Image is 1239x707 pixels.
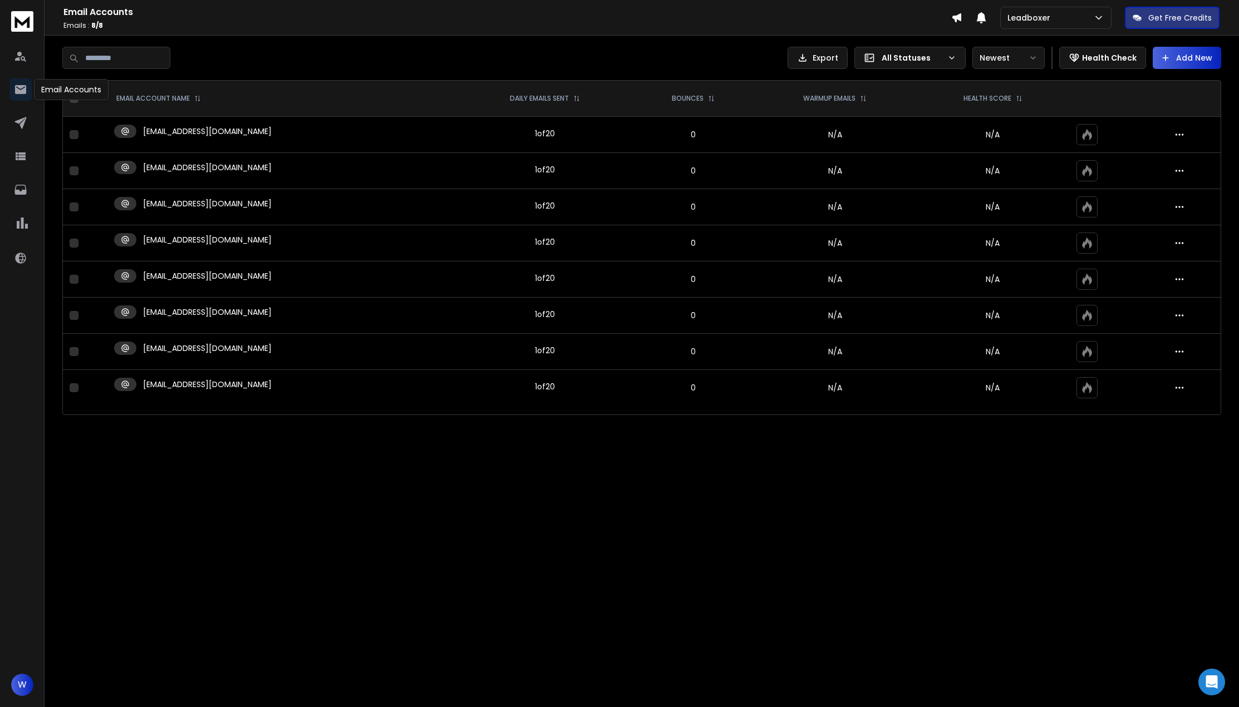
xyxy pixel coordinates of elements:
p: [EMAIL_ADDRESS][DOMAIN_NAME] [143,198,272,209]
p: 0 [640,310,748,321]
p: N/A [923,346,1063,357]
p: N/A [923,238,1063,249]
img: logo [11,11,33,32]
td: N/A [754,370,916,406]
td: N/A [754,261,916,298]
button: Add New [1153,47,1221,69]
p: [EMAIL_ADDRESS][DOMAIN_NAME] [143,343,272,354]
div: Open Intercom Messenger [1198,669,1225,695]
p: [EMAIL_ADDRESS][DOMAIN_NAME] [143,270,272,281]
button: Health Check [1059,47,1146,69]
p: HEALTH SCORE [963,94,1011,103]
p: N/A [923,129,1063,140]
div: 1 of 20 [535,345,555,356]
p: N/A [923,165,1063,176]
p: N/A [923,274,1063,285]
p: 0 [640,165,748,176]
p: N/A [923,382,1063,393]
p: N/A [923,201,1063,212]
p: Emails : [63,21,951,30]
p: Get Free Credits [1148,12,1212,23]
span: 8 / 8 [91,21,103,30]
p: [EMAIL_ADDRESS][DOMAIN_NAME] [143,379,272,390]
p: Leadboxer [1007,12,1055,23]
p: 0 [640,129,748,140]
div: EMAIL ACCOUNT NAME [116,94,201,103]
td: N/A [754,225,916,261]
p: 0 [640,201,748,212]
div: 1 of 20 [535,236,555,248]
td: N/A [754,153,916,189]
td: N/A [754,117,916,153]
p: 0 [640,346,748,357]
div: 1 of 20 [535,273,555,284]
p: [EMAIL_ADDRESS][DOMAIN_NAME] [143,162,272,173]
p: N/A [923,310,1063,321]
p: BOUNCES [672,94,704,103]
div: 1 of 20 [535,128,555,139]
p: 0 [640,274,748,285]
div: 1 of 20 [535,309,555,320]
p: All Statuses [882,52,943,63]
p: [EMAIL_ADDRESS][DOMAIN_NAME] [143,306,272,318]
div: Email Accounts [34,79,109,100]
p: 0 [640,382,748,393]
td: N/A [754,189,916,225]
div: 1 of 20 [535,200,555,211]
p: Health Check [1082,52,1137,63]
p: [EMAIL_ADDRESS][DOMAIN_NAME] [143,126,272,137]
button: Get Free Credits [1125,7,1220,29]
h1: Email Accounts [63,6,951,19]
p: 0 [640,238,748,249]
p: DAILY EMAILS SENT [510,94,569,103]
button: W [11,674,33,696]
div: 1 of 20 [535,381,555,392]
td: N/A [754,298,916,334]
div: 1 of 20 [535,164,555,175]
td: N/A [754,334,916,370]
p: WARMUP EMAILS [803,94,855,103]
button: Newest [972,47,1045,69]
p: [EMAIL_ADDRESS][DOMAIN_NAME] [143,234,272,245]
button: Export [788,47,848,69]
